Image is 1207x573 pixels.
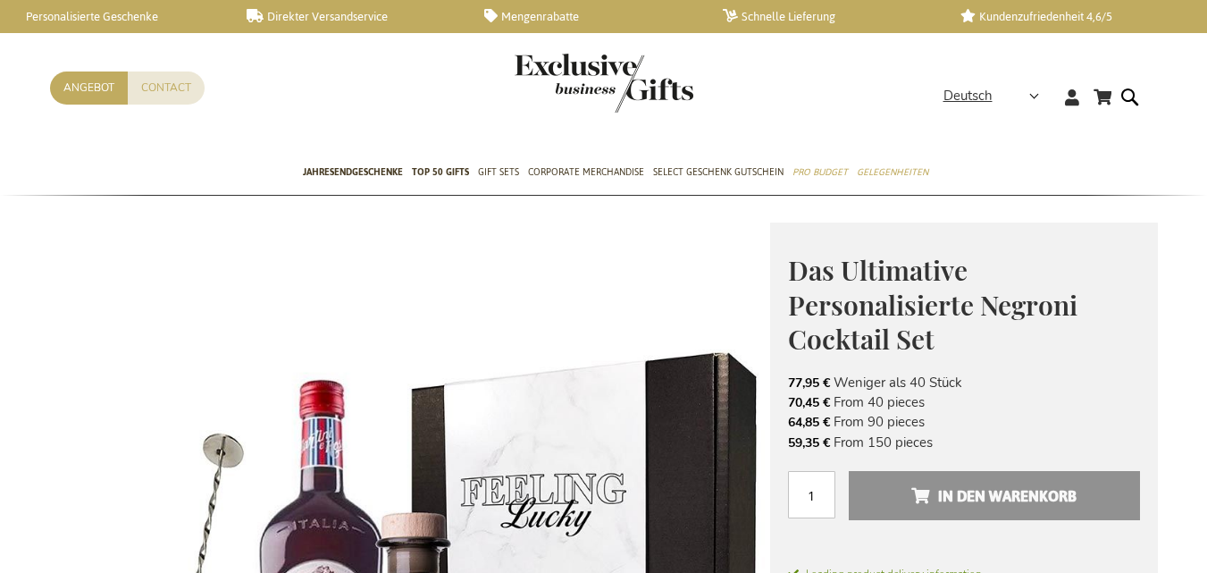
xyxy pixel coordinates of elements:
[303,151,403,196] a: Jahresendgeschenke
[478,163,519,181] span: Gift Sets
[792,151,848,196] a: Pro Budget
[303,163,403,181] span: Jahresendgeschenke
[788,434,830,451] span: 59,35 €
[788,412,1140,432] li: From 90 pieces
[528,163,644,181] span: Corporate Merchandise
[788,471,835,518] input: Menge
[412,151,469,196] a: TOP 50 Gifts
[792,163,848,181] span: Pro Budget
[515,54,693,113] img: Exclusive Business gifts logo
[788,433,1140,452] li: From 150 pieces
[788,252,1077,357] span: Das Ultimative Personalisierte Negroni Cocktail Set
[857,163,928,181] span: Gelegenheiten
[788,414,830,431] span: 64,85 €
[788,373,1140,392] li: Weniger als 40 Stück
[788,392,1140,412] li: From 40 pieces
[943,86,993,106] span: Deutsch
[653,163,784,181] span: Select Geschenk Gutschein
[960,9,1169,24] a: Kundenzufriedenheit 4,6/5
[128,72,205,105] a: Contact
[478,151,519,196] a: Gift Sets
[723,9,932,24] a: Schnelle Lieferung
[857,151,928,196] a: Gelegenheiten
[412,163,469,181] span: TOP 50 Gifts
[788,394,830,411] span: 70,45 €
[515,54,604,113] a: store logo
[528,151,644,196] a: Corporate Merchandise
[247,9,456,24] a: Direkter Versandservice
[788,375,830,392] span: 77,95 €
[653,151,784,196] a: Select Geschenk Gutschein
[484,9,693,24] a: Mengenrabatte
[9,9,218,24] a: Personalisierte Geschenke
[50,72,128,105] a: Angebot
